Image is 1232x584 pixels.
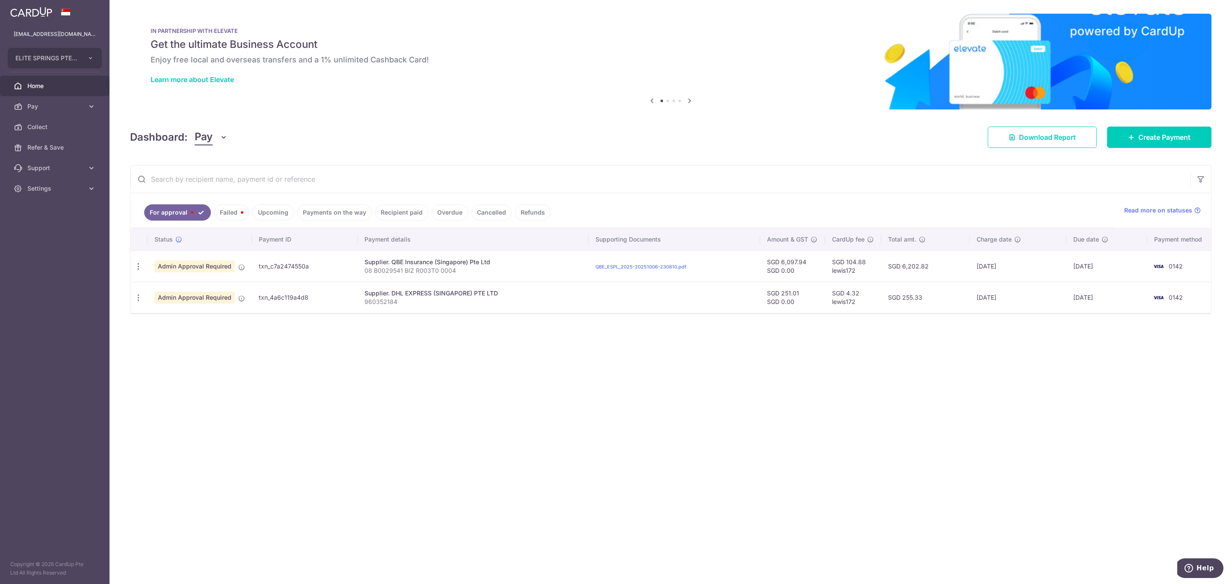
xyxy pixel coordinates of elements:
h5: Get the ultimate Business Account [151,38,1191,51]
div: Supplier. QBE Insurance (Singapore) Pte Ltd [364,258,582,266]
a: Payments on the way [297,204,372,221]
span: 0142 [1169,294,1183,301]
span: Settings [27,184,84,193]
span: Due date [1073,235,1099,244]
img: CardUp [10,7,52,17]
span: Pay [195,129,213,145]
span: Admin Approval Required [154,260,235,272]
span: Create Payment [1138,132,1191,142]
span: Download Report [1019,132,1076,142]
a: Cancelled [471,204,512,221]
span: Home [27,82,84,90]
td: SGD 6,202.82 [881,251,970,282]
a: Failed [214,204,249,221]
img: Renovation banner [130,14,1211,109]
th: Payment details [358,228,589,251]
a: Learn more about Elevate [151,75,234,84]
a: Download Report [988,127,1097,148]
span: Pay [27,102,84,111]
a: Recipient paid [375,204,428,221]
a: QBE_ESPL_2025-20251006-230810.pdf [595,264,686,270]
td: SGD 251.01 SGD 0.00 [760,282,825,313]
span: Admin Approval Required [154,292,235,304]
td: [DATE] [1066,282,1147,313]
a: Create Payment [1107,127,1211,148]
p: 08 B0029541 BIZ R003T0 0004 [364,266,582,275]
a: Read more on statuses [1124,206,1201,215]
input: Search by recipient name, payment id or reference [130,165,1191,193]
td: txn_c7a2474550a [252,251,358,282]
p: IN PARTNERSHIP WITH ELEVATE [151,27,1191,34]
span: ELITE SPRINGS PTE. LTD. [15,54,79,62]
span: Total amt. [888,235,916,244]
img: Bank Card [1150,292,1167,303]
a: Refunds [515,204,551,221]
td: SGD 255.33 [881,282,970,313]
a: Overdue [432,204,468,221]
td: SGD 6,097.94 SGD 0.00 [760,251,825,282]
td: [DATE] [970,282,1066,313]
span: Support [27,164,84,172]
div: Supplier. DHL EXPRESS (SINGAPORE) PTE LTD [364,289,582,298]
p: 960352184 [364,298,582,306]
span: Amount & GST [767,235,808,244]
span: 0142 [1169,263,1183,270]
button: Pay [195,129,228,145]
img: Bank Card [1150,261,1167,271]
button: ELITE SPRINGS PTE. LTD. [8,48,102,68]
h4: Dashboard: [130,130,188,145]
span: Status [154,235,173,244]
th: Payment ID [252,228,358,251]
td: SGD 4.32 lewis172 [825,282,881,313]
a: Upcoming [252,204,294,221]
span: Read more on statuses [1124,206,1192,215]
p: [EMAIL_ADDRESS][DOMAIN_NAME] [14,30,96,38]
span: Collect [27,123,84,131]
span: Refer & Save [27,143,84,152]
span: CardUp fee [832,235,865,244]
iframe: Opens a widget where you can find more information [1177,558,1223,580]
td: [DATE] [970,251,1066,282]
h6: Enjoy free local and overseas transfers and a 1% unlimited Cashback Card! [151,55,1191,65]
a: For approval [144,204,211,221]
th: Supporting Documents [589,228,760,251]
td: SGD 104.88 lewis172 [825,251,881,282]
td: txn_4a6c119a4d8 [252,282,358,313]
td: [DATE] [1066,251,1147,282]
span: Charge date [977,235,1012,244]
th: Payment method [1147,228,1213,251]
